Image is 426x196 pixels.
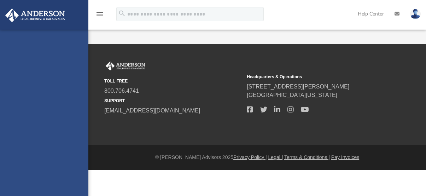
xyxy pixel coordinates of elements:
[104,61,147,71] img: Anderson Advisors Platinum Portal
[95,10,104,18] i: menu
[104,88,139,94] a: 800.706.4741
[268,154,283,160] a: Legal |
[104,78,242,84] small: TOLL FREE
[284,154,330,160] a: Terms & Conditions |
[233,154,267,160] a: Privacy Policy |
[3,8,67,22] img: Anderson Advisors Platinum Portal
[118,10,126,17] i: search
[95,13,104,18] a: menu
[331,154,359,160] a: Pay Invoices
[410,9,421,19] img: User Pic
[247,92,337,98] a: [GEOGRAPHIC_DATA][US_STATE]
[104,98,242,104] small: SUPPORT
[247,84,349,90] a: [STREET_ADDRESS][PERSON_NAME]
[88,154,426,161] div: © [PERSON_NAME] Advisors 2025
[104,108,200,114] a: [EMAIL_ADDRESS][DOMAIN_NAME]
[247,74,384,80] small: Headquarters & Operations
